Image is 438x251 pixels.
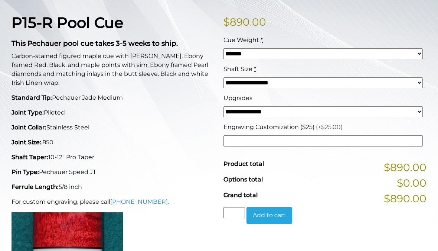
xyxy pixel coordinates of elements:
strong: P15-R Pool Cue [12,14,123,32]
span: $890.00 [384,191,426,206]
abbr: required [254,65,256,73]
p: Stainless Steel [12,123,215,132]
strong: Shaft Taper: [12,154,48,161]
p: Pechauer Speed JT [12,168,215,177]
p: For custom engraving, please call [12,197,215,206]
strong: This Pechauer pool cue takes 3-5 weeks to ship. [12,39,178,48]
strong: Joint Collar: [12,124,46,131]
span: Engraving Customization ($25) [223,123,314,131]
input: Product quantity [223,207,245,218]
span: Upgrades [223,94,252,102]
p: 5/8 inch [12,183,215,192]
span: $ [223,16,230,28]
p: Carbon-stained figured maple cue with [PERSON_NAME]. Ebony framed Red, Black, and maple points wi... [12,52,215,87]
span: Product total [223,160,264,167]
p: 10-12" Pro Taper [12,153,215,162]
p: .850 [12,138,215,147]
strong: Joint Type: [12,109,44,116]
span: Options total [223,176,263,183]
span: Grand total [223,192,258,199]
p: Pechauer Jade Medium [12,93,215,102]
strong: Joint Size: [12,139,41,146]
button: Add to cart [246,207,292,224]
bdi: 890.00 [223,16,266,28]
strong: Standard Tip: [12,94,52,101]
span: $0.00 [397,175,426,191]
strong: Pin Type: [12,168,39,176]
span: (+$25.00) [316,123,343,131]
abbr: required [261,36,263,44]
span: Shaft Size [223,65,252,73]
span: $890.00 [384,160,426,175]
strong: Ferrule Length: [12,183,59,190]
p: Piloted [12,108,215,117]
span: Cue Weight [223,36,259,44]
a: [PHONE_NUMBER]. [110,198,169,205]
